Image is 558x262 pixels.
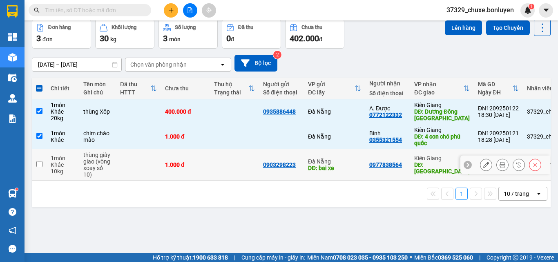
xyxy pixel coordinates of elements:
[414,89,463,96] div: ĐC giao
[51,161,75,168] div: Khác
[32,19,91,49] button: Đơn hàng3đơn
[8,53,17,62] img: warehouse-icon
[369,90,406,96] div: Số điện thoại
[206,7,212,13] span: aim
[231,36,234,43] span: đ
[474,78,523,99] th: Toggle SortBy
[529,4,534,9] sup: 1
[273,51,281,59] sup: 2
[263,89,300,96] div: Số điện thoại
[164,3,178,18] button: plus
[165,133,206,140] div: 1.000 đ
[542,7,550,14] span: caret-down
[304,78,365,99] th: Toggle SortBy
[307,253,408,262] span: Miền Nam
[290,34,319,43] span: 402.000
[308,81,355,87] div: VP gửi
[301,25,322,30] div: Chưa thu
[478,89,512,96] div: Ngày ĐH
[169,36,181,43] span: món
[478,81,512,87] div: Mã GD
[222,19,281,49] button: Đã thu0đ
[319,36,322,43] span: đ
[478,130,519,137] div: ĐN1209250121
[308,108,361,115] div: Đà Nẵng
[8,189,17,198] img: warehouse-icon
[263,81,300,87] div: Người gửi
[369,80,406,87] div: Người nhận
[504,190,529,198] div: 10 / trang
[51,108,75,115] div: Khác
[8,94,17,103] img: warehouse-icon
[42,36,53,43] span: đơn
[513,255,518,260] span: copyright
[95,19,154,49] button: Khối lượng30kg
[51,137,75,143] div: Khác
[369,105,406,112] div: A. Được
[414,155,470,161] div: Kiên Giang
[51,168,75,175] div: 10 kg
[414,102,470,108] div: Kiên Giang
[163,34,167,43] span: 3
[536,190,542,197] svg: open
[34,7,40,13] span: search
[51,85,75,92] div: Chi tiết
[8,74,17,82] img: warehouse-icon
[7,5,18,18] img: logo-vxr
[234,55,277,72] button: Bộ lọc
[414,127,470,133] div: Kiên Giang
[210,78,259,99] th: Toggle SortBy
[241,253,305,262] span: Cung cấp máy in - giấy in:
[478,137,519,143] div: 18:28 [DATE]
[110,36,116,43] span: kg
[238,25,253,30] div: Đã thu
[414,81,463,87] div: VP nhận
[45,6,141,15] input: Tìm tên, số ĐT hoặc mã đơn
[414,253,473,262] span: Miền Bắc
[120,81,150,87] div: Đã thu
[214,89,248,96] div: Trạng thái
[165,108,206,115] div: 400.000 đ
[369,130,406,137] div: Bình
[48,25,71,30] div: Đơn hàng
[263,108,296,115] div: 0935886448
[51,130,75,137] div: 1 món
[414,161,470,175] div: DĐ: phú quốc
[438,254,473,261] strong: 0369 525 060
[202,3,216,18] button: aim
[8,114,17,123] img: solution-icon
[165,85,206,92] div: Chưa thu
[486,20,530,35] button: Tạo Chuyến
[175,25,196,30] div: Số lượng
[369,161,402,168] div: 0977838564
[153,253,228,262] span: Hỗ trợ kỹ thuật:
[445,20,482,35] button: Lên hàng
[308,89,355,96] div: ĐC lấy
[414,133,470,146] div: DĐ: 4 con chó phú quốc
[219,61,226,68] svg: open
[414,108,470,121] div: DĐ: Dương Đông Phú Quốc
[116,78,161,99] th: Toggle SortBy
[478,112,519,118] div: 18:30 [DATE]
[234,253,235,262] span: |
[539,3,553,18] button: caret-down
[165,161,206,168] div: 1.000 đ
[333,254,408,261] strong: 0708 023 035 - 0935 103 250
[214,81,248,87] div: Thu hộ
[83,152,112,178] div: thùng giấy giao (vòng xoay số 10)
[9,208,16,216] span: question-circle
[83,81,112,87] div: Tên món
[440,5,520,15] span: 37329_chuxe.bonluyen
[32,58,121,71] input: Select a date range.
[308,133,361,140] div: Đà Nẵng
[369,112,402,118] div: 0772122332
[263,161,296,168] div: 0903298223
[9,245,16,253] span: message
[83,108,112,115] div: thùng Xốp
[51,155,75,161] div: 1 món
[410,78,474,99] th: Toggle SortBy
[524,7,531,14] img: icon-new-feature
[308,158,361,165] div: Đà Nẵng
[120,89,150,96] div: HTTT
[168,7,174,13] span: plus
